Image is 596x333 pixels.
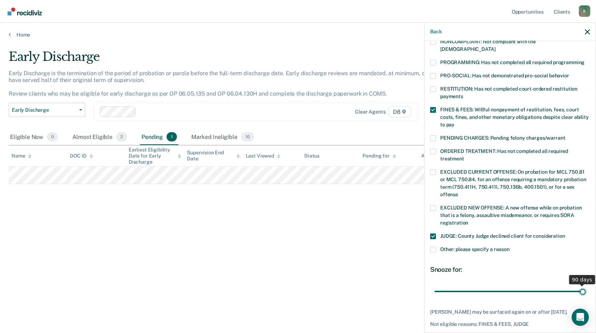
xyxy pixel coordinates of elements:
[12,107,76,113] span: Early Discharge
[440,86,577,99] span: RESTITUTION: Has not completed court-ordered restitution payments
[11,153,32,159] div: Name
[440,148,568,161] span: ORDERED TREATMENT: Has not completed all required treatment
[440,73,569,78] span: PRO-SOCIAL: Has not demonstrated pro-social behavior
[388,106,411,117] span: D8
[430,266,590,274] div: Snooze for:
[440,205,582,226] span: EXCLUDED NEW OFFENSE: A new offense while on probation that is a felony, assaultive misdemeanor, ...
[187,150,240,162] div: Supervision End Date
[362,153,396,159] div: Pending for
[430,309,590,315] div: [PERSON_NAME] may be surfaced again on or after [DATE].
[304,153,319,159] div: Status
[8,8,42,15] img: Recidiviz
[579,5,590,17] div: B
[129,147,181,165] div: Earliest Eligibility Date for Early Discharge
[440,59,585,65] span: PROGRAMMING: Has not completed all required programming
[9,49,456,70] div: Early Discharge
[47,132,58,141] span: 0
[9,32,587,38] a: Home
[440,169,586,197] span: EXCLUDED CURRENT OFFENSE: On probation for MCL 750.81 or MCL 750.84, for an offense requiring a m...
[569,275,595,284] div: 90 days
[440,246,510,252] span: Other: please specify a reason
[116,132,127,141] span: 2
[421,153,455,159] div: Assigned to
[246,153,280,159] div: Last Viewed
[9,129,59,145] div: Eligible Now
[167,132,177,141] span: 1
[440,233,565,239] span: JUDGE: County Judge declined client for consideration
[9,70,453,97] p: Early Discharge is the termination of the period of probation or parole before the full-term disc...
[430,29,442,35] button: Back
[440,107,589,127] span: FINES & FEES: Willful nonpayment of restitution, fees, court costs, fines, and other monetary obl...
[572,309,589,326] div: Open Intercom Messenger
[241,132,254,141] span: 10
[579,5,590,17] button: Profile dropdown button
[70,153,93,159] div: DOC ID
[140,129,178,145] div: Pending
[355,109,385,115] div: Clear agents
[71,129,129,145] div: Almost Eligible
[440,135,565,141] span: PENDING CHARGES: Pending felony charges/warrant
[190,129,255,145] div: Marked Ineligible
[430,321,590,327] div: Not eligible reasons: FINES & FEES, JUDGE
